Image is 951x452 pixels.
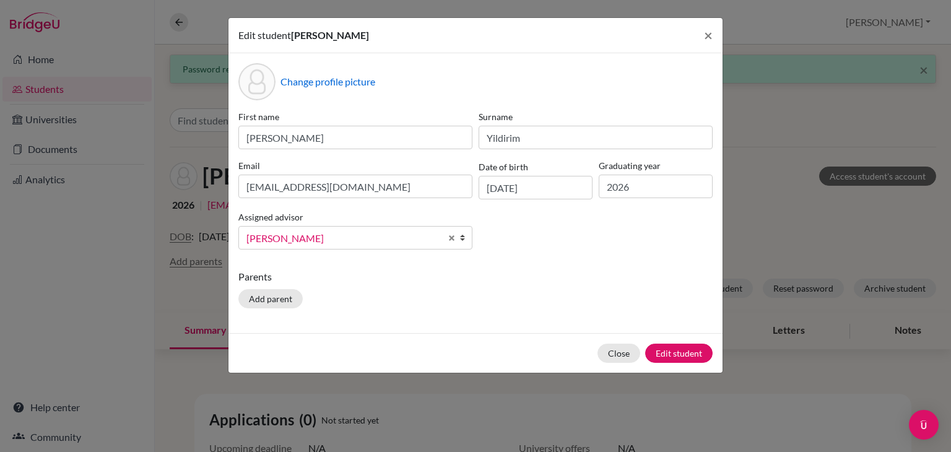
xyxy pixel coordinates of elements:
button: Add parent [238,289,303,308]
span: [PERSON_NAME] [291,29,369,41]
p: Parents [238,269,713,284]
button: Edit student [645,344,713,363]
span: [PERSON_NAME] [246,230,441,246]
button: Close [694,18,723,53]
button: Close [597,344,640,363]
span: Edit student [238,29,291,41]
label: Graduating year [599,159,713,172]
div: Open Intercom Messenger [909,410,939,440]
label: Email [238,159,472,172]
div: Profile picture [238,63,276,100]
span: × [704,26,713,44]
label: First name [238,110,472,123]
label: Surname [479,110,713,123]
label: Assigned advisor [238,211,303,224]
label: Date of birth [479,160,528,173]
input: dd/mm/yyyy [479,176,593,199]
